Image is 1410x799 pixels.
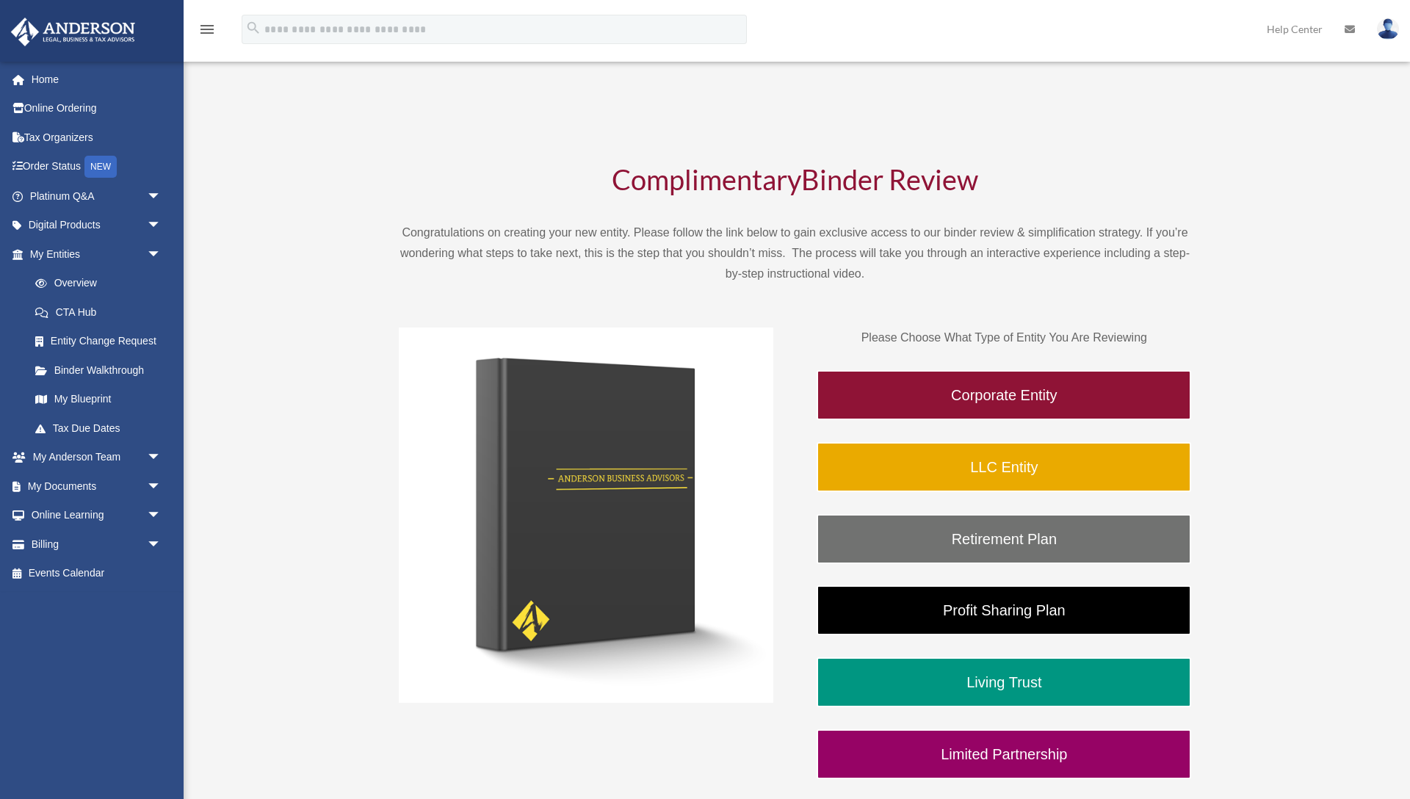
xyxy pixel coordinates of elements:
a: Order StatusNEW [10,152,184,182]
img: Anderson Advisors Platinum Portal [7,18,140,46]
a: Overview [21,269,184,298]
a: Retirement Plan [817,514,1191,564]
span: Complimentary [612,162,801,196]
a: Profit Sharing Plan [817,585,1191,635]
a: Online Learningarrow_drop_down [10,501,184,530]
span: arrow_drop_down [147,471,176,502]
a: My Entitiesarrow_drop_down [10,239,184,269]
a: Platinum Q&Aarrow_drop_down [10,181,184,211]
p: Congratulations on creating your new entity. Please follow the link below to gain exclusive acces... [399,223,1192,284]
i: menu [198,21,216,38]
a: Corporate Entity [817,370,1191,420]
i: search [245,20,261,36]
a: Tax Due Dates [21,413,184,443]
span: arrow_drop_down [147,239,176,270]
a: Events Calendar [10,559,184,588]
a: Limited Partnership [817,729,1191,779]
span: Binder Review [801,162,978,196]
p: Please Choose What Type of Entity You Are Reviewing [817,328,1191,348]
a: My Documentsarrow_drop_down [10,471,184,501]
a: Entity Change Request [21,327,184,356]
span: arrow_drop_down [147,501,176,531]
a: Tax Organizers [10,123,184,152]
span: arrow_drop_down [147,181,176,211]
a: My Anderson Teamarrow_drop_down [10,443,184,472]
span: arrow_drop_down [147,211,176,241]
a: Online Ordering [10,94,184,123]
a: Binder Walkthrough [21,355,176,385]
a: Living Trust [817,657,1191,707]
a: My Blueprint [21,385,184,414]
span: arrow_drop_down [147,529,176,560]
span: arrow_drop_down [147,443,176,473]
a: Billingarrow_drop_down [10,529,184,559]
img: User Pic [1377,18,1399,40]
a: CTA Hub [21,297,184,327]
a: LLC Entity [817,442,1191,492]
div: NEW [84,156,117,178]
a: Digital Productsarrow_drop_down [10,211,184,240]
a: menu [198,26,216,38]
a: Home [10,65,184,94]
